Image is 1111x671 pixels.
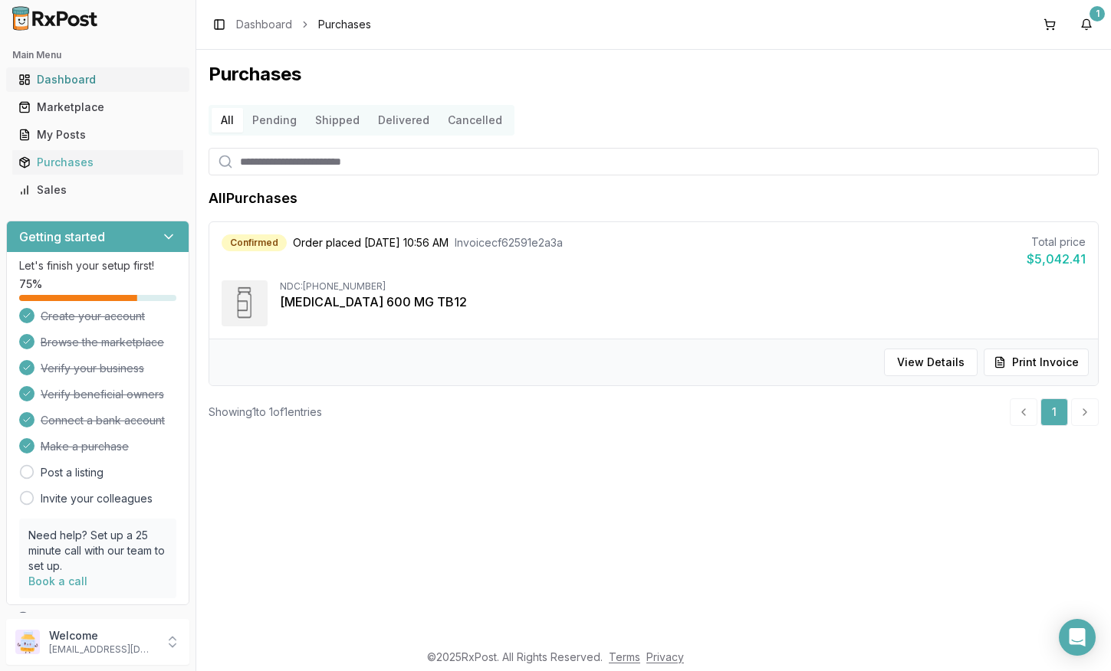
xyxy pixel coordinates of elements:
[49,628,156,643] p: Welcome
[6,150,189,175] button: Purchases
[41,465,104,480] a: Post a listing
[19,258,176,273] p: Let's finish your setup first!
[41,439,129,454] span: Make a purchase
[18,127,177,142] div: My Posts
[12,176,183,204] a: Sales
[884,349,978,376] button: View Details
[1010,398,1099,426] nav: pagination
[439,108,511,133] button: Cancelled
[1027,234,1086,250] div: Total price
[6,6,104,31] img: RxPost Logo
[293,235,449,250] span: Order placed [DATE] 10:56 AM
[1090,6,1105,21] div: 1
[18,100,177,115] div: Marketplace
[41,413,165,428] span: Connect a bank account
[41,361,144,376] span: Verify your business
[209,404,322,420] div: Showing 1 to 1 of 1 entries
[12,93,183,121] a: Marketplace
[1059,619,1096,656] div: Open Intercom Messenger
[609,650,640,663] a: Terms
[41,335,164,350] span: Browse the marketplace
[41,491,153,506] a: Invite your colleagues
[236,17,371,32] nav: breadcrumb
[12,149,183,176] a: Purchases
[6,67,189,92] button: Dashboard
[12,49,183,61] h2: Main Menu
[280,280,1086,293] div: NDC: [PHONE_NUMBER]
[19,227,105,246] h3: Getting started
[19,277,42,292] span: 75 %
[6,95,189,119] button: Marketplace
[209,188,297,209] h1: All Purchases
[646,650,684,663] a: Privacy
[306,108,369,133] button: Shipped
[1074,12,1099,37] button: 1
[18,182,177,198] div: Sales
[236,17,292,32] a: Dashboard
[18,155,177,170] div: Purchases
[6,178,189,202] button: Sales
[15,630,40,654] img: User avatar
[455,235,563,250] span: Invoice cf62591e2a3a
[6,605,189,633] button: Support
[243,108,306,133] button: Pending
[222,234,287,251] div: Confirmed
[49,643,156,656] p: [EMAIL_ADDRESS][DOMAIN_NAME]
[28,574,87,588] a: Book a call
[28,528,167,574] p: Need help? Set up a 25 minute call with our team to set up.
[369,108,439,133] button: Delivered
[212,108,243,133] button: All
[1040,398,1068,426] a: 1
[1027,250,1086,268] div: $5,042.41
[12,66,183,93] a: Dashboard
[12,121,183,149] a: My Posts
[280,293,1086,311] div: [MEDICAL_DATA] 600 MG TB12
[18,72,177,87] div: Dashboard
[41,309,145,324] span: Create your account
[41,387,164,402] span: Verify beneficial owners
[984,349,1089,376] button: Print Invoice
[222,280,268,326] img: Rukobia 600 MG TB12
[6,123,189,147] button: My Posts
[318,17,371,32] span: Purchases
[209,62,1099,87] h1: Purchases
